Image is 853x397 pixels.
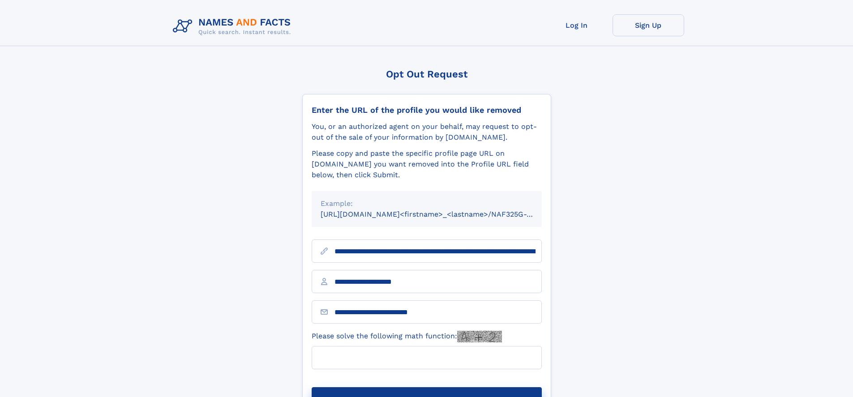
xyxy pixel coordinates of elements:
div: You, or an authorized agent on your behalf, may request to opt-out of the sale of your informatio... [312,121,542,143]
img: Logo Names and Facts [169,14,298,38]
small: [URL][DOMAIN_NAME]<firstname>_<lastname>/NAF325G-xxxxxxxx [321,210,559,218]
a: Log In [541,14,613,36]
label: Please solve the following math function: [312,331,502,342]
div: Please copy and paste the specific profile page URL on [DOMAIN_NAME] you want removed into the Pr... [312,148,542,180]
a: Sign Up [613,14,684,36]
div: Opt Out Request [302,68,551,80]
div: Example: [321,198,533,209]
div: Enter the URL of the profile you would like removed [312,105,542,115]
